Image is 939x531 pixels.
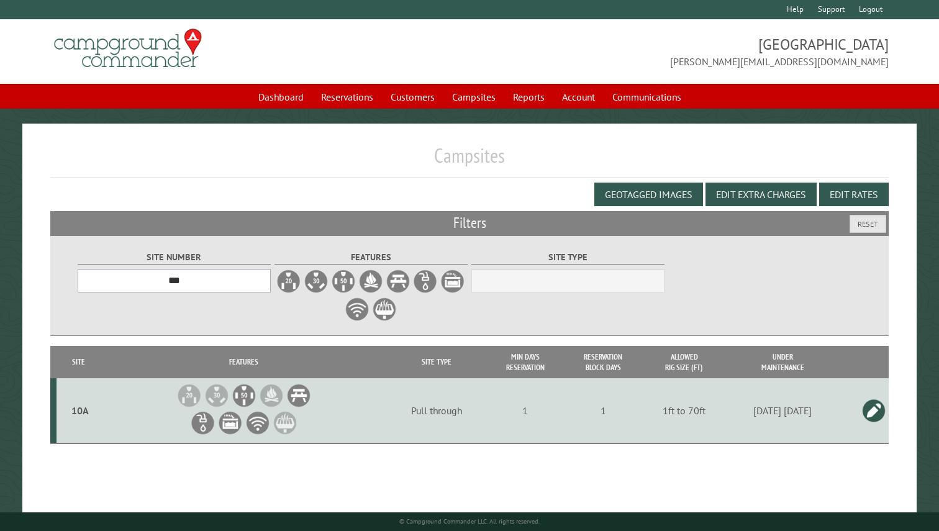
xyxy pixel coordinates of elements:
[566,404,640,417] div: 1
[642,346,727,378] th: Allowed Rig Size (ft)
[471,250,665,265] label: Site Type
[383,85,442,109] a: Customers
[594,183,703,206] button: Geotagged Images
[273,411,297,435] li: Grill
[372,297,397,322] label: Grill
[605,85,689,109] a: Communications
[399,517,540,525] small: © Campground Commander LLC. All rights reserved.
[57,346,101,378] th: Site
[218,411,243,435] li: Sewer Hookup
[445,85,503,109] a: Campsites
[259,383,284,408] li: Firepit
[50,24,206,73] img: Campground Commander
[50,143,888,178] h1: Campsites
[440,269,465,294] label: Sewer Hookup
[386,269,411,294] label: Picnic Table
[555,85,602,109] a: Account
[204,383,229,408] li: 30A Electrical Hookup
[469,34,889,69] span: [GEOGRAPHIC_DATA] [PERSON_NAME][EMAIL_ADDRESS][DOMAIN_NAME]
[486,346,564,378] th: Min Days Reservation
[345,297,370,322] label: WiFi Service
[314,85,381,109] a: Reservations
[61,404,98,417] div: 10A
[232,383,256,408] li: 50A Electrical Hookup
[274,250,468,265] label: Features
[850,215,886,233] button: Reset
[506,85,552,109] a: Reports
[191,411,215,435] li: Water Hookup
[861,398,886,423] a: Edit this campsite
[78,250,271,265] label: Site Number
[50,211,888,235] h2: Filters
[565,346,642,378] th: Reservation Block Days
[488,404,562,417] div: 1
[251,85,311,109] a: Dashboard
[388,346,486,378] th: Site Type
[177,383,202,408] li: 20A Electrical Hookup
[286,383,311,408] li: Picnic Table
[358,269,383,294] label: Firepit
[101,346,388,378] th: Features
[331,269,356,294] label: 50A Electrical Hookup
[413,269,438,294] label: Water Hookup
[644,404,724,417] div: 1ft to 70ft
[304,269,329,294] label: 30A Electrical Hookup
[727,346,839,378] th: Under Maintenance
[819,183,889,206] button: Edit Rates
[389,404,484,417] div: Pull through
[705,183,817,206] button: Edit Extra Charges
[728,404,837,417] div: [DATE] [DATE]
[245,411,270,435] li: WiFi Service
[276,269,301,294] label: 20A Electrical Hookup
